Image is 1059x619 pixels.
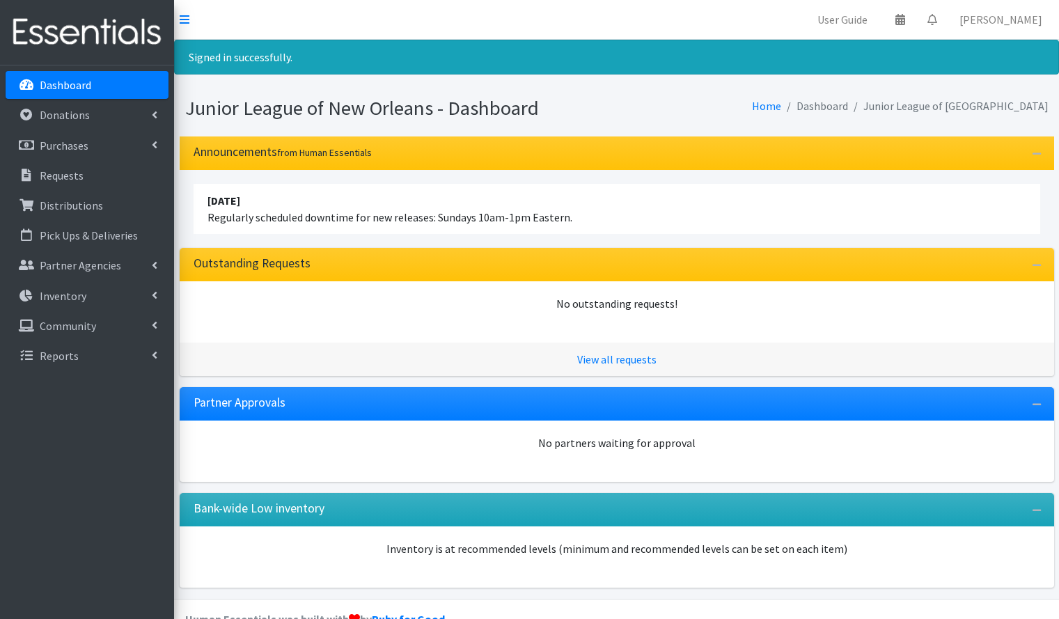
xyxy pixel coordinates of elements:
[40,198,103,212] p: Distributions
[194,501,324,516] h3: Bank-wide Low inventory
[948,6,1053,33] a: [PERSON_NAME]
[6,9,168,56] img: HumanEssentials
[6,312,168,340] a: Community
[40,319,96,333] p: Community
[40,258,121,272] p: Partner Agencies
[174,40,1059,75] div: Signed in successfully.
[194,434,1040,451] div: No partners waiting for approval
[848,96,1049,116] li: Junior League of [GEOGRAPHIC_DATA]
[577,352,657,366] a: View all requests
[194,540,1040,557] p: Inventory is at recommended levels (minimum and recommended levels can be set on each item)
[194,145,372,159] h3: Announcements
[40,108,90,122] p: Donations
[277,146,372,159] small: from Human Essentials
[40,139,88,152] p: Purchases
[6,221,168,249] a: Pick Ups & Deliveries
[40,78,91,92] p: Dashboard
[194,395,285,410] h3: Partner Approvals
[40,228,138,242] p: Pick Ups & Deliveries
[40,169,84,182] p: Requests
[6,101,168,129] a: Donations
[194,295,1040,312] div: No outstanding requests!
[207,194,240,207] strong: [DATE]
[185,96,612,120] h1: Junior League of New Orleans - Dashboard
[6,71,168,99] a: Dashboard
[6,191,168,219] a: Distributions
[6,132,168,159] a: Purchases
[40,289,86,303] p: Inventory
[752,99,781,113] a: Home
[781,96,848,116] li: Dashboard
[806,6,879,33] a: User Guide
[6,282,168,310] a: Inventory
[6,342,168,370] a: Reports
[6,251,168,279] a: Partner Agencies
[6,162,168,189] a: Requests
[194,184,1040,234] li: Regularly scheduled downtime for new releases: Sundays 10am-1pm Eastern.
[194,256,311,271] h3: Outstanding Requests
[40,349,79,363] p: Reports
